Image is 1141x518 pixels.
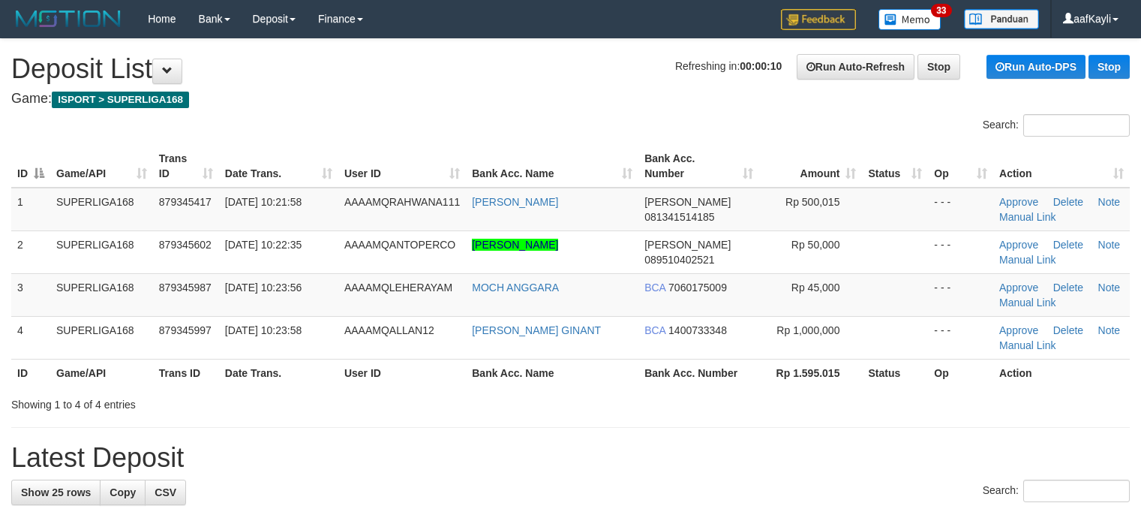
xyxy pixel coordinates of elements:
span: 33 [931,4,951,17]
a: Manual Link [999,211,1056,223]
td: - - - [928,230,993,273]
span: AAAAMQANTOPERCO [344,239,455,251]
span: [DATE] 10:23:56 [225,282,302,294]
a: Run Auto-Refresh [797,54,914,80]
th: Bank Acc. Name [466,359,638,387]
a: Stop [917,54,960,80]
span: Copy [110,486,136,498]
th: Amount: activate to sort column ascending [759,145,863,188]
span: Rp 45,000 [791,282,840,294]
th: Trans ID: activate to sort column ascending [153,145,219,188]
th: User ID [338,359,466,387]
span: [DATE] 10:22:35 [225,239,302,251]
td: SUPERLIGA168 [50,188,153,231]
a: MOCH ANGGARA [472,282,559,294]
span: Refreshing in: [675,60,782,72]
h1: Latest Deposit [11,443,1130,473]
span: ISPORT > SUPERLIGA168 [52,92,189,108]
a: Approve [999,324,1038,336]
span: Show 25 rows [21,486,91,498]
td: 2 [11,230,50,273]
span: AAAAMQLEHERAYAM [344,282,452,294]
a: Delete [1053,196,1083,208]
span: 879345987 [159,282,212,294]
td: 4 [11,316,50,359]
a: Manual Link [999,339,1056,351]
a: Approve [999,196,1038,208]
span: Copy 7060175009 to clipboard [668,282,727,294]
td: - - - [928,188,993,231]
th: Rp 1.595.015 [759,359,863,387]
span: Rp 1,000,000 [776,324,839,336]
span: Copy 081341514185 to clipboard [644,211,714,223]
a: Stop [1088,55,1130,79]
th: Status: activate to sort column ascending [862,145,928,188]
span: [DATE] 10:23:58 [225,324,302,336]
th: Bank Acc. Number [638,359,759,387]
a: Approve [999,282,1038,294]
th: Date Trans. [219,359,338,387]
a: [PERSON_NAME] [472,239,558,251]
span: AAAAMQALLAN12 [344,324,434,336]
a: Note [1098,239,1121,251]
a: Approve [999,239,1038,251]
span: Copy 1400733348 to clipboard [668,324,727,336]
span: CSV [155,486,176,498]
th: ID [11,359,50,387]
a: Copy [100,480,146,505]
span: Rp 50,000 [791,239,840,251]
a: Note [1098,196,1121,208]
a: Manual Link [999,254,1056,266]
a: Delete [1053,282,1083,294]
td: SUPERLIGA168 [50,230,153,273]
td: - - - [928,273,993,316]
img: Feedback.jpg [781,9,856,30]
span: 879345997 [159,324,212,336]
span: Rp 500,015 [785,196,839,208]
td: 3 [11,273,50,316]
th: Action [993,359,1130,387]
img: Button%20Memo.svg [878,9,941,30]
span: AAAAMQRAHWANA111 [344,196,460,208]
th: Op [928,359,993,387]
a: Show 25 rows [11,480,101,505]
span: [PERSON_NAME] [644,196,731,208]
h4: Game: [11,92,1130,107]
th: Game/API: activate to sort column ascending [50,145,153,188]
h1: Deposit List [11,54,1130,84]
th: Op: activate to sort column ascending [928,145,993,188]
td: - - - [928,316,993,359]
a: [PERSON_NAME] GINANT [472,324,601,336]
div: Showing 1 to 4 of 4 entries [11,391,464,412]
a: Delete [1053,324,1083,336]
th: Bank Acc. Number: activate to sort column ascending [638,145,759,188]
span: BCA [644,324,665,336]
th: User ID: activate to sort column ascending [338,145,466,188]
th: ID: activate to sort column descending [11,145,50,188]
img: panduan.png [964,9,1039,29]
span: BCA [644,282,665,294]
a: Manual Link [999,297,1056,309]
th: Action: activate to sort column ascending [993,145,1130,188]
strong: 00:00:10 [740,60,782,72]
span: [PERSON_NAME] [644,239,731,251]
span: 879345602 [159,239,212,251]
td: SUPERLIGA168 [50,316,153,359]
th: Date Trans.: activate to sort column ascending [219,145,338,188]
a: Run Auto-DPS [986,55,1085,79]
td: SUPERLIGA168 [50,273,153,316]
span: [DATE] 10:21:58 [225,196,302,208]
label: Search: [983,114,1130,137]
td: 1 [11,188,50,231]
a: Delete [1053,239,1083,251]
a: Note [1098,324,1121,336]
span: Copy 089510402521 to clipboard [644,254,714,266]
th: Bank Acc. Name: activate to sort column ascending [466,145,638,188]
th: Status [862,359,928,387]
span: 879345417 [159,196,212,208]
a: Note [1098,282,1121,294]
th: Trans ID [153,359,219,387]
input: Search: [1023,480,1130,502]
a: [PERSON_NAME] [472,196,558,208]
input: Search: [1023,114,1130,137]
